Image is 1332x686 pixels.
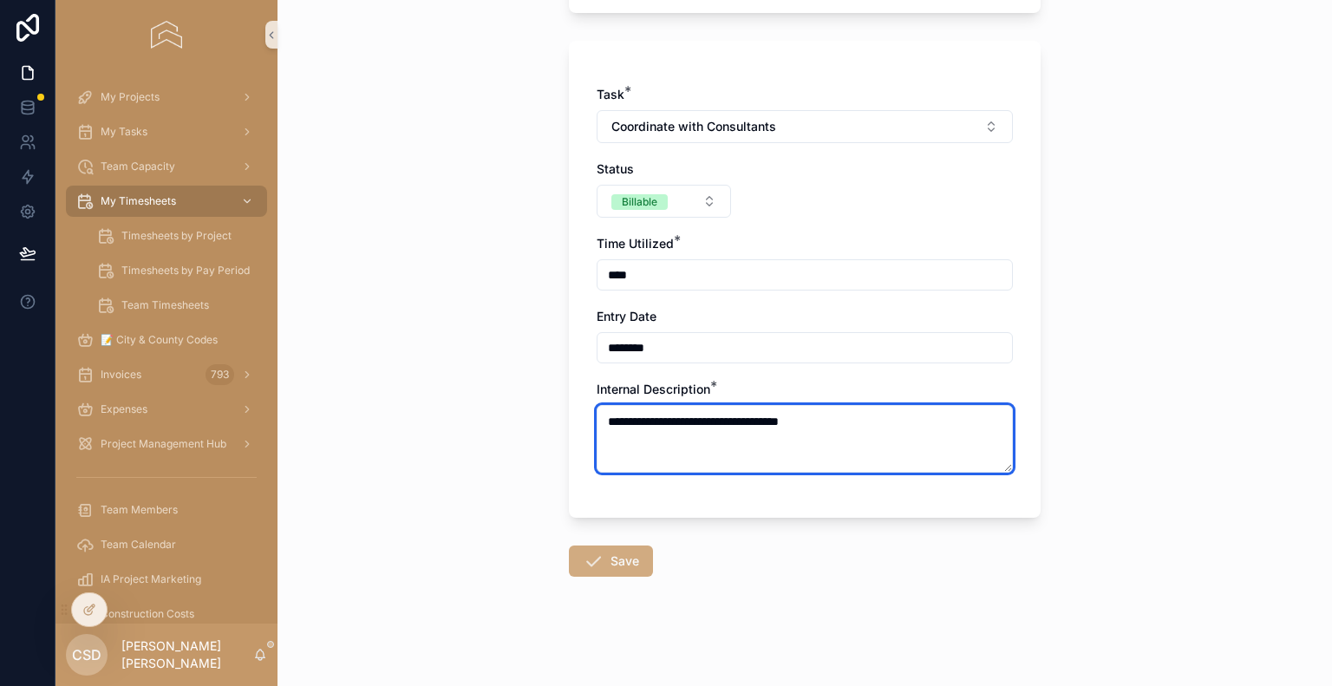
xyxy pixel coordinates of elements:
[206,364,234,385] div: 793
[72,644,101,665] span: CSD
[597,161,634,176] span: Status
[597,236,674,251] span: Time Utilized
[569,546,653,577] button: Save
[121,229,232,243] span: Timesheets by Project
[121,298,209,312] span: Team Timesheets
[55,69,277,624] div: scrollable content
[597,309,656,323] span: Entry Date
[121,264,250,278] span: Timesheets by Pay Period
[101,402,147,416] span: Expenses
[101,125,147,139] span: My Tasks
[66,494,267,526] a: Team Members
[101,368,141,382] span: Invoices
[101,333,218,347] span: 📝 City & County Codes
[66,186,267,217] a: My Timesheets
[66,564,267,595] a: IA Project Marketing
[87,255,267,286] a: Timesheets by Pay Period
[66,598,267,630] a: Construction Costs
[87,290,267,321] a: Team Timesheets
[611,118,776,135] span: Coordinate with Consultants
[66,82,267,113] a: My Projects
[101,503,178,517] span: Team Members
[622,194,657,210] div: Billable
[87,220,267,252] a: Timesheets by Project
[101,194,176,208] span: My Timesheets
[101,437,226,451] span: Project Management Hub
[151,21,181,49] img: App logo
[101,160,175,173] span: Team Capacity
[66,359,267,390] a: Invoices793
[101,90,160,104] span: My Projects
[597,87,624,101] span: Task
[66,394,267,425] a: Expenses
[597,110,1013,143] button: Select Button
[597,185,731,218] button: Select Button
[597,382,710,396] span: Internal Description
[101,538,176,552] span: Team Calendar
[66,529,267,560] a: Team Calendar
[66,116,267,147] a: My Tasks
[101,572,201,586] span: IA Project Marketing
[101,607,194,621] span: Construction Costs
[121,637,253,672] p: [PERSON_NAME] [PERSON_NAME]
[66,428,267,460] a: Project Management Hub
[66,324,267,356] a: 📝 City & County Codes
[66,151,267,182] a: Team Capacity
